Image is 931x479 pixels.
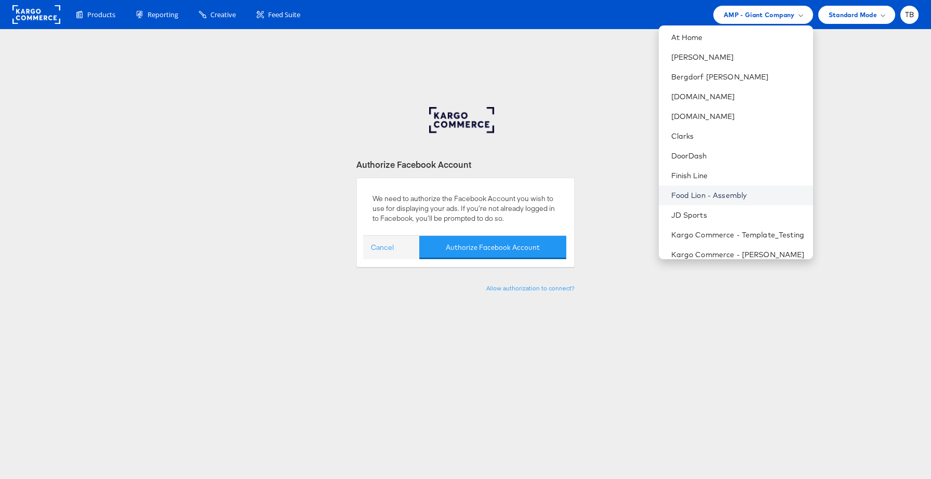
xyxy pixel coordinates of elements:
[419,236,566,259] button: Authorize Facebook Account
[671,190,805,201] a: Food Lion - Assembly
[268,10,300,20] span: Feed Suite
[724,9,795,20] span: AMP - Giant Company
[356,158,575,170] div: Authorize Facebook Account
[210,10,236,20] span: Creative
[671,230,805,240] a: Kargo Commerce - Template_Testing
[671,151,805,161] a: DoorDash
[671,91,805,102] a: [DOMAIN_NAME]
[671,32,805,43] a: At Home
[486,284,575,292] a: Allow authorization to connect?
[373,194,558,223] p: We need to authorize the Facebook Account you wish to use for displaying your ads. If you’re not ...
[905,11,914,18] span: TB
[671,210,805,220] a: JD Sports
[671,170,805,181] a: Finish Line
[829,9,877,20] span: Standard Mode
[371,243,394,252] a: Cancel
[671,52,805,62] a: [PERSON_NAME]
[148,10,178,20] span: Reporting
[671,131,805,141] a: Clarks
[87,10,115,20] span: Products
[671,111,805,122] a: [DOMAIN_NAME]
[671,249,805,260] a: Kargo Commerce - [PERSON_NAME]
[671,72,805,82] a: Bergdorf [PERSON_NAME]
